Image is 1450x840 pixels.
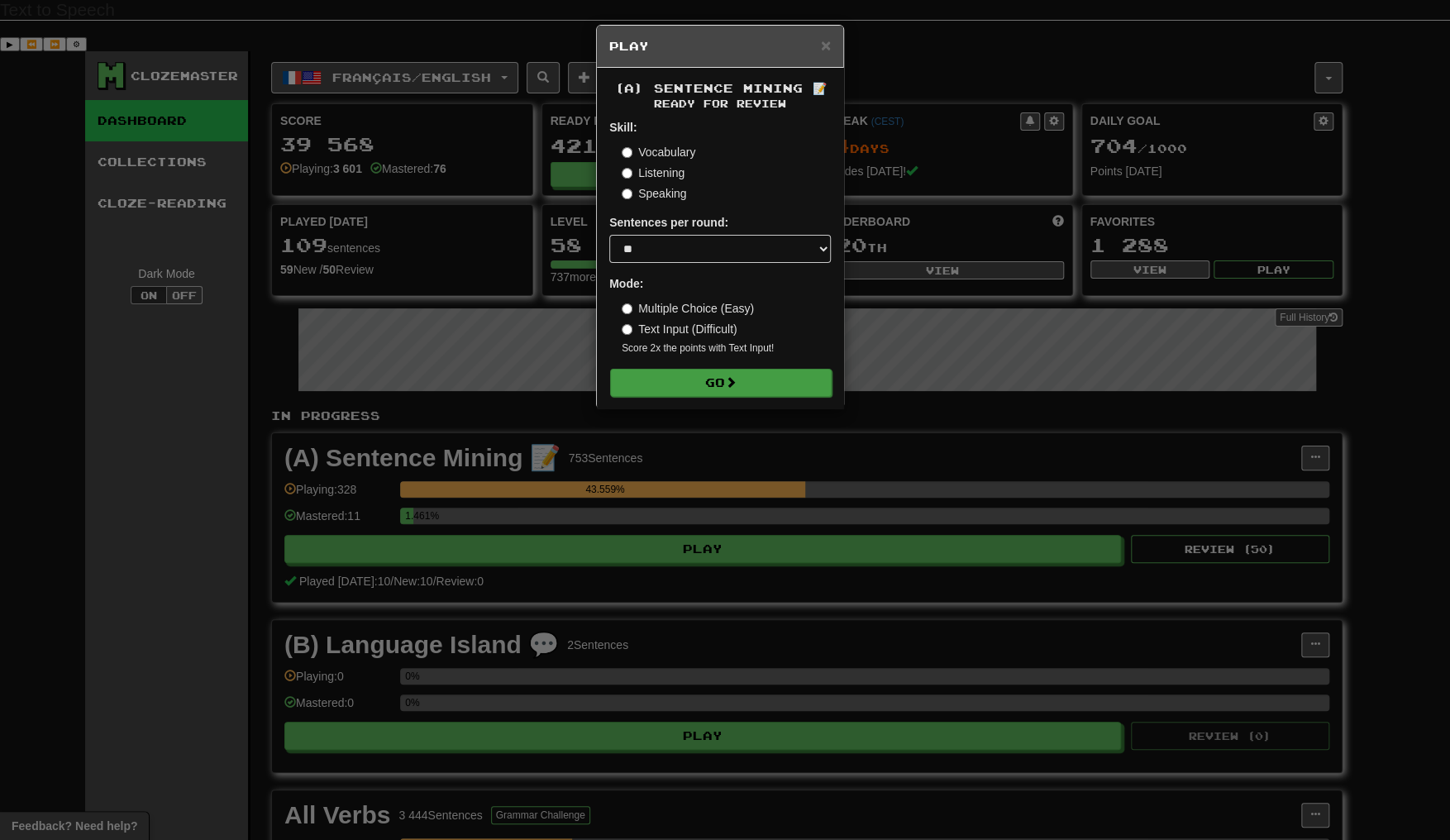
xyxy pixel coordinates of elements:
[609,214,728,231] label: Sentences per round:
[609,38,831,55] h5: Play
[821,36,831,54] button: Close
[622,303,632,314] input: Multiple Choice (Easy)
[821,36,831,55] span: ×
[622,185,686,202] label: Speaking
[622,165,684,181] label: Listening
[622,300,754,317] label: Multiple Choice (Easy)
[610,369,832,397] button: Go
[609,121,637,134] strong: Skill:
[622,321,737,337] label: Text Input (Difficult)
[622,168,632,179] input: Listening
[609,97,831,111] small: Ready for Review
[609,277,643,290] strong: Mode:
[614,81,827,95] span: (A) Sentence Mining 📝
[622,144,695,160] label: Vocabulary
[622,147,632,158] input: Vocabulary
[622,189,632,199] input: Speaking
[622,324,632,335] input: Text Input (Difficult)
[622,341,831,356] small: Score 2x the points with Text Input !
